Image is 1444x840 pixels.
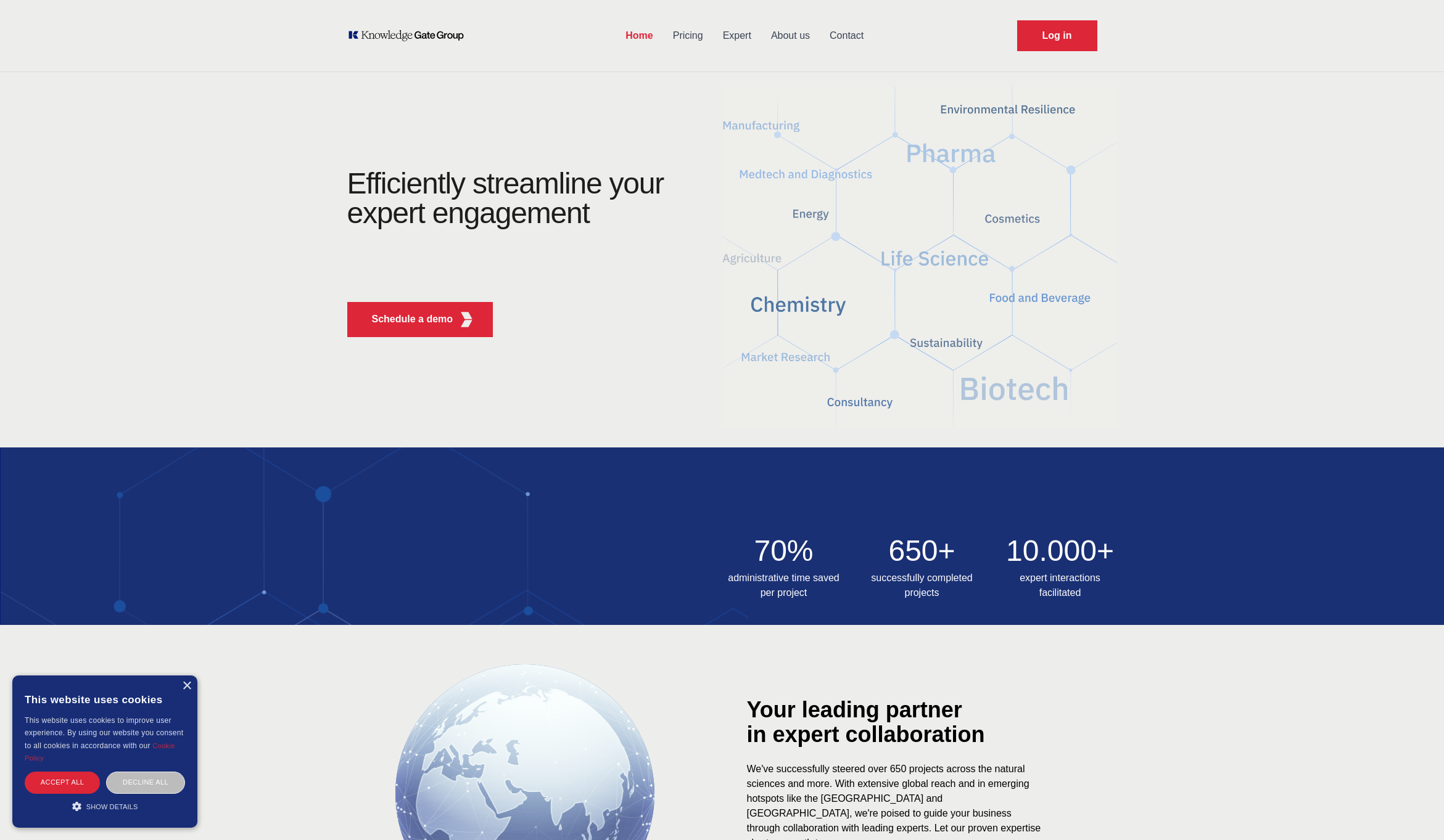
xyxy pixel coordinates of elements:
[25,772,100,793] div: Accept all
[372,312,453,327] p: Schedule a demo
[999,571,1122,600] h3: expert interactions facilitated
[722,80,1117,435] img: KGG Fifth Element RED
[25,716,183,750] span: This website uses cookies to improve user experience. By using our website you consent to all coo...
[616,20,662,52] a: Home
[761,20,820,52] a: About us
[347,167,664,229] h1: Efficiently streamline your expert engagement
[25,800,185,812] div: Show details
[820,20,873,52] a: Contact
[347,302,493,337] button: Schedule a demoKGG Fifth Element RED
[25,685,185,714] div: This website uses cookies
[722,536,846,566] h2: 70%
[999,536,1122,566] h2: 10.000+
[747,698,1092,747] div: Your leading partner in expert collaboration
[722,571,846,600] h3: administrative time saved per project
[86,803,138,810] span: Show details
[458,312,474,327] img: KGG Fifth Element RED
[182,682,191,691] div: Close
[347,30,472,42] a: KOL Knowledge Platform: Talk to Key External Experts (KEE)
[663,20,713,52] a: Pricing
[25,742,175,762] a: Cookie Policy
[1017,20,1097,51] a: Request Demo
[860,571,984,600] h3: successfully completed projects
[713,20,761,52] a: Expert
[860,536,984,566] h2: 650+
[106,772,185,793] div: Decline all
